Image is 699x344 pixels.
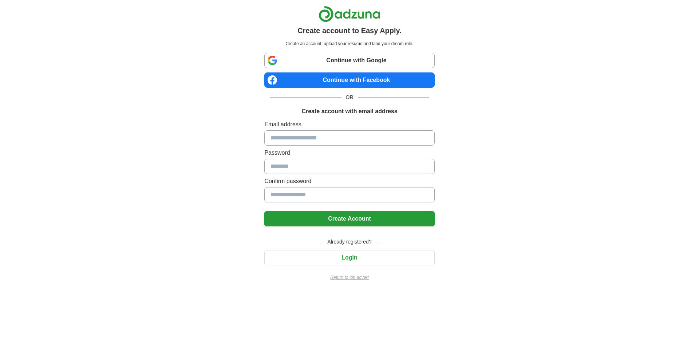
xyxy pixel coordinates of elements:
[264,53,434,68] a: Continue with Google
[264,250,434,265] button: Login
[264,254,434,261] a: Login
[266,40,433,47] p: Create an account, upload your resume and land your dream role.
[264,211,434,226] button: Create Account
[264,177,434,186] label: Confirm password
[264,149,434,157] label: Password
[264,72,434,88] a: Continue with Facebook
[301,107,397,116] h1: Create account with email address
[341,94,358,101] span: OR
[264,120,434,129] label: Email address
[323,238,376,246] span: Already registered?
[264,274,434,281] a: Return to job advert
[319,6,380,22] img: Adzuna logo
[297,25,402,36] h1: Create account to Easy Apply.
